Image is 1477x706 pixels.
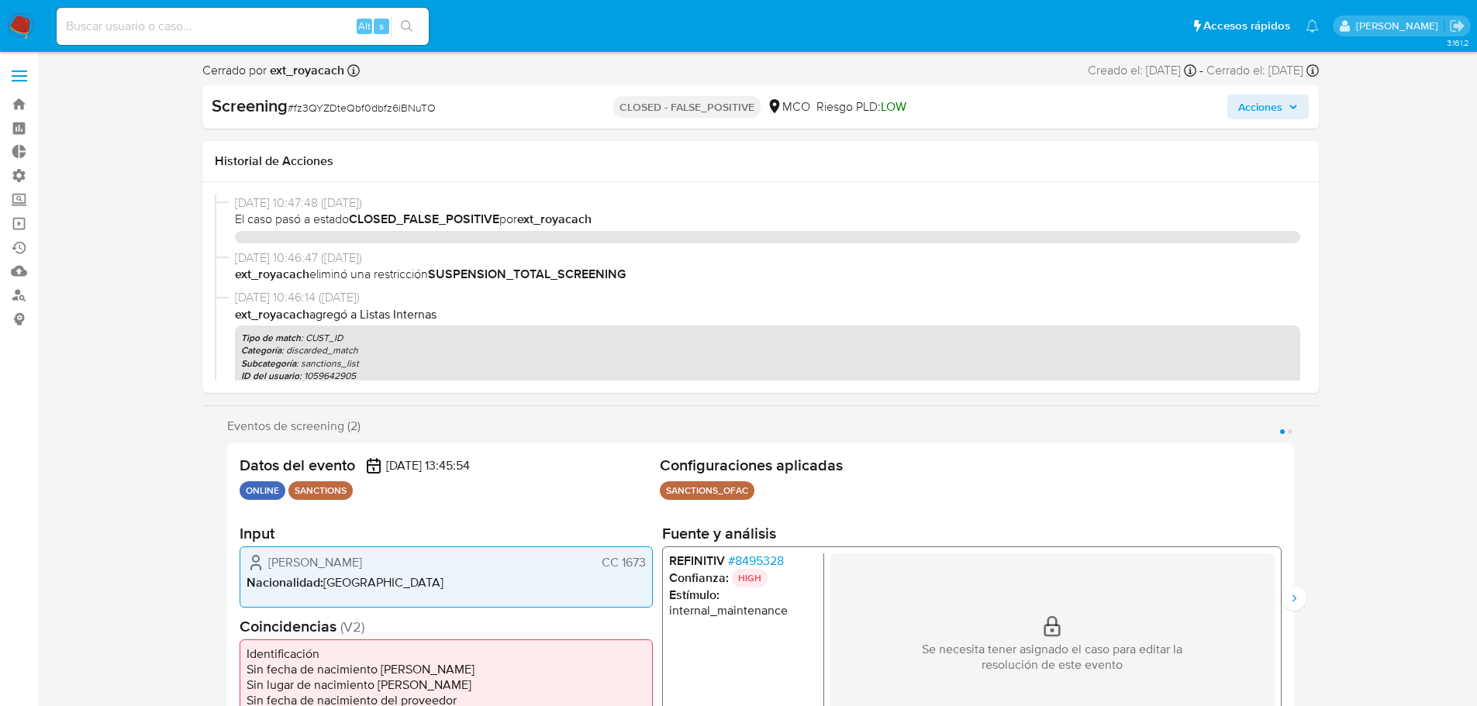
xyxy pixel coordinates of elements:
[1238,95,1282,119] span: Acciones
[267,61,344,79] b: ext_royacach
[1356,19,1444,33] p: nicolas.tyrkiel@mercadolibre.com
[613,96,761,118] p: CLOSED - FALSE_POSITIVE
[57,16,429,36] input: Buscar usuario o caso...
[202,62,344,79] span: Cerrado por
[1306,19,1319,33] a: Notificaciones
[816,98,906,115] span: Riesgo PLD:
[288,100,436,115] span: # fz3QYZDteQbf0dbfz6iBNuTO
[1203,18,1290,34] span: Accesos rápidos
[1088,62,1196,79] div: Creado el: [DATE]
[358,19,371,33] span: Alt
[379,19,384,33] span: s
[212,93,288,118] b: Screening
[1199,62,1203,79] span: -
[881,98,906,115] span: LOW
[1227,95,1309,119] button: Acciones
[767,98,810,115] div: MCO
[1449,18,1465,34] a: Salir
[391,15,423,37] button: search-icon
[1206,62,1319,79] div: Cerrado el: [DATE]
